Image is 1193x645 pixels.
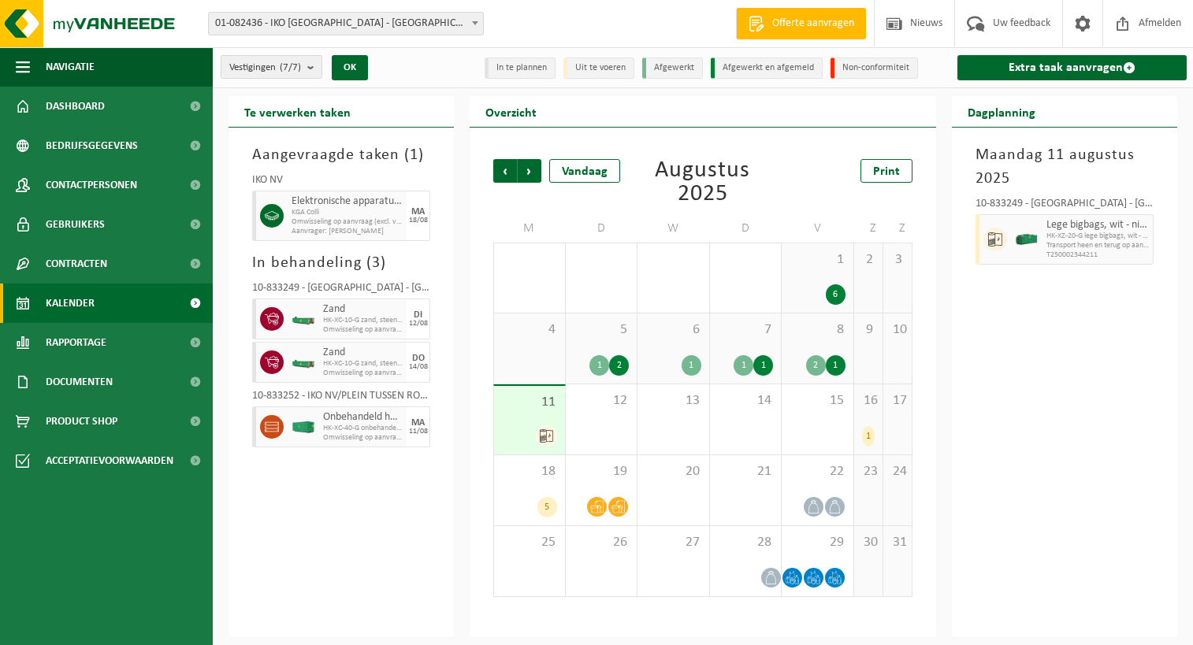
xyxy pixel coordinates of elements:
span: 2 [862,251,875,269]
span: Documenten [46,362,113,402]
span: T250002344211 [1046,250,1149,260]
div: 12/08 [409,320,428,328]
td: D [710,214,782,243]
span: Vestigingen [229,56,301,80]
span: 31 [891,534,904,551]
li: In te plannen [485,57,556,79]
span: 22 [790,463,846,480]
span: Dashboard [46,87,105,126]
span: Product Shop [46,402,117,441]
div: 18/08 [409,217,428,224]
span: Zand [323,347,403,359]
span: 23 [862,463,875,480]
td: W [637,214,710,243]
span: 28 [502,251,557,269]
span: HK-XC-10-G zand, steentjes en Filler [323,316,403,325]
a: Extra taak aanvragen [957,55,1187,80]
span: 01-082436 - IKO NV - ANTWERPEN [208,12,484,35]
td: M [493,214,566,243]
td: D [566,214,638,243]
h2: Dagplanning [952,96,1051,127]
button: Vestigingen(7/7) [221,55,322,79]
span: Elektronische apparatuur - overige (OVE) [292,195,403,208]
span: HK-XC-10-G zand, steentjes en Filler [323,359,403,369]
span: 29 [790,534,846,551]
div: 14/08 [409,363,428,371]
span: Volgende [518,159,541,183]
div: 5 [537,497,557,517]
div: 1 [753,355,773,376]
a: Offerte aanvragen [736,8,866,39]
span: 1 [410,147,418,163]
span: 8 [790,321,846,339]
span: 27 [645,534,701,551]
span: 5 [574,321,630,339]
span: 24 [891,463,904,480]
span: Print [873,165,900,178]
div: 2 [609,355,629,376]
span: 18 [502,463,557,480]
span: 30 [862,534,875,551]
span: HK-XZ-20-G lege bigbags, wit - niet gevaarlijk - los [1046,232,1149,241]
li: Non-conformiteit [831,57,918,79]
span: Omwisseling op aanvraag [323,433,403,443]
h2: Te verwerken taken [229,96,366,127]
span: 7 [718,321,774,339]
span: 01-082436 - IKO NV - ANTWERPEN [209,13,483,35]
div: DI [414,310,422,320]
div: 11/08 [409,428,428,436]
span: Lege bigbags, wit - niet gevaarlijk - los [1046,219,1149,232]
img: HK-XC-10-GN-00 [292,357,315,369]
li: Afgewerkt [642,57,703,79]
span: 12 [574,392,630,410]
h3: In behandeling ( ) [252,251,430,275]
span: 31 [718,251,774,269]
span: 15 [790,392,846,410]
button: OK [332,55,368,80]
div: 10-833249 - [GEOGRAPHIC_DATA] - [GEOGRAPHIC_DATA] [976,198,1154,214]
span: 20 [645,463,701,480]
td: V [782,214,854,243]
span: 11 [502,394,557,411]
span: Kalender [46,284,95,323]
span: 4 [502,321,557,339]
li: Afgewerkt en afgemeld [711,57,823,79]
h3: Aangevraagde taken ( ) [252,143,430,167]
span: 26 [574,534,630,551]
span: 21 [718,463,774,480]
span: Zand [323,303,403,316]
div: 1 [826,355,846,376]
span: 29 [574,251,630,269]
a: Print [860,159,912,183]
span: 10 [891,321,904,339]
count: (7/7) [280,62,301,72]
div: 1 [734,355,753,376]
div: 6 [826,284,846,305]
span: 3 [891,251,904,269]
div: Vandaag [549,159,620,183]
div: 1 [682,355,701,376]
span: 9 [862,321,875,339]
span: Transport heen en terug op aanvraag [1046,241,1149,250]
h2: Overzicht [470,96,552,127]
span: Omwisseling op aanvraag [323,369,403,378]
div: 2 [806,355,826,376]
div: 10-833249 - [GEOGRAPHIC_DATA] - [GEOGRAPHIC_DATA] [252,283,430,298]
span: 3 [372,255,381,271]
span: Bedrijfsgegevens [46,126,138,165]
span: Contactpersonen [46,165,137,205]
img: HK-XC-10-GN-00 [292,313,315,325]
span: Vorige [493,159,517,183]
span: 19 [574,463,630,480]
div: 1 [862,426,875,447]
span: 1 [790,251,846,269]
span: Rapportage [46,323,106,362]
td: Z [854,214,883,243]
span: Acceptatievoorwaarden [46,441,173,480]
div: MA [411,418,425,428]
span: Omwisseling op aanvraag (excl. voorrijkost) [292,217,403,227]
h3: Maandag 11 augustus 2025 [976,143,1154,191]
span: Omwisseling op aanvraag [323,325,403,335]
span: Onbehandeld hout (A) [323,411,403,424]
span: 25 [502,534,557,551]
